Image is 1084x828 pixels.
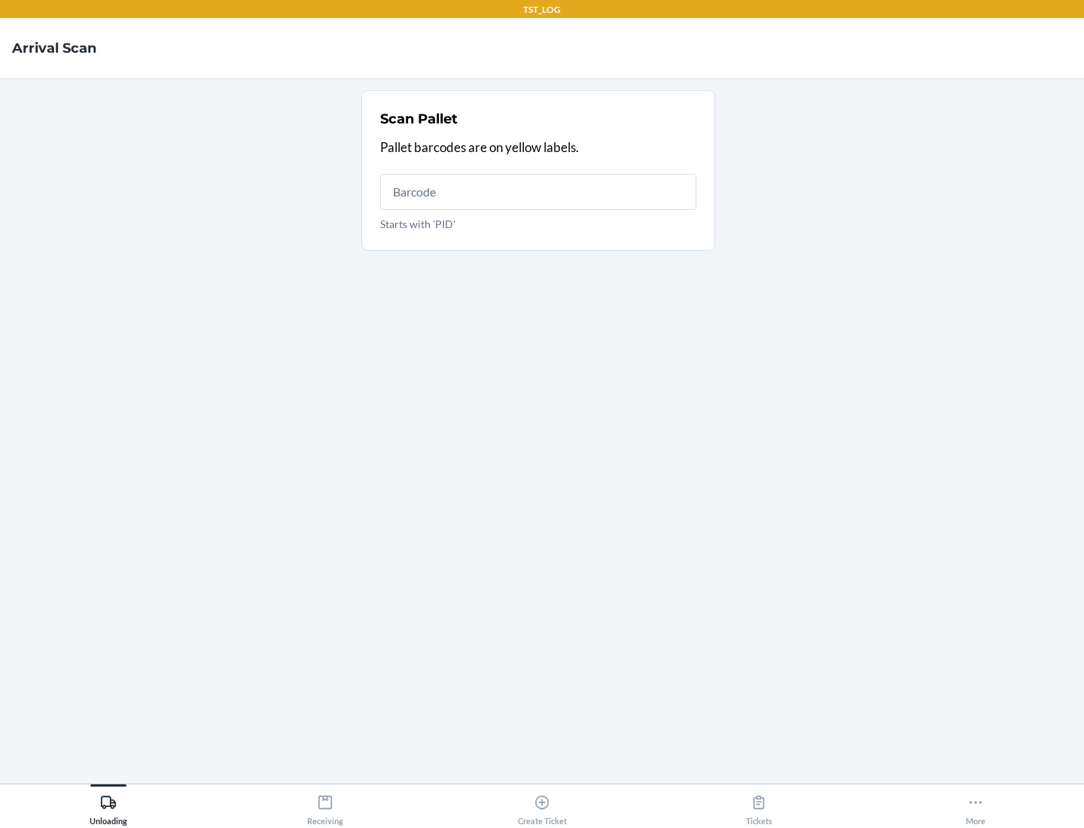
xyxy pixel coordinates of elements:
[746,788,772,826] div: Tickets
[380,138,696,157] p: Pallet barcodes are on yellow labels.
[523,3,561,17] p: TST_LOG
[380,174,696,210] input: Starts with 'PID'
[12,38,96,58] h4: Arrival Scan
[518,788,567,826] div: Create Ticket
[966,788,985,826] div: More
[217,784,434,826] button: Receiving
[650,784,867,826] button: Tickets
[90,788,127,826] div: Unloading
[307,788,343,826] div: Receiving
[380,216,696,232] p: Starts with 'PID'
[380,109,458,129] h2: Scan Pallet
[867,784,1084,826] button: More
[434,784,650,826] button: Create Ticket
